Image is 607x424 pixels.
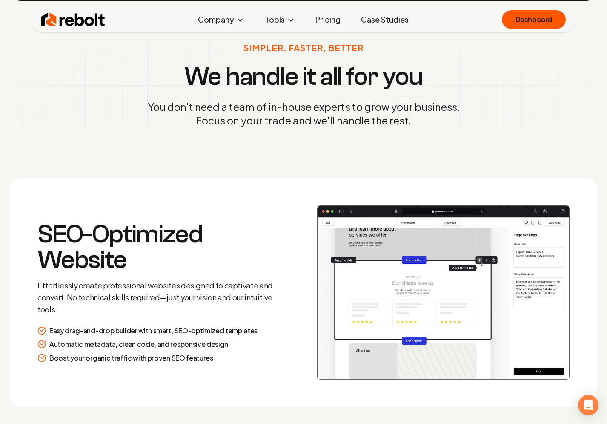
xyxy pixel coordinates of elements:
[191,11,251,28] button: Company
[317,205,570,380] img: How it works
[49,353,213,363] p: Boost your organic traffic with proven SEO features
[258,11,302,28] button: Tools
[148,100,460,127] p: You don't need a team of in-house experts to grow your business. Focus on your trade and we'll ha...
[243,42,364,54] p: Simpler, Faster, Better
[309,11,347,28] a: Pricing
[41,11,105,28] img: Rebolt Logo
[578,395,598,415] div: Open Intercom Messenger
[184,64,422,89] h3: We handle it all for you
[354,11,415,28] a: Case Studies
[49,326,258,336] p: Easy drag-and-drop builder with smart, SEO-optimized templates
[502,10,566,29] a: Dashboard
[49,339,228,349] p: Automatic metadata, clean code, and responsive design
[37,222,283,273] h3: SEO-Optimized Website
[37,280,283,315] p: Effortlessly create professional websites designed to captivate and convert. No technical skills ...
